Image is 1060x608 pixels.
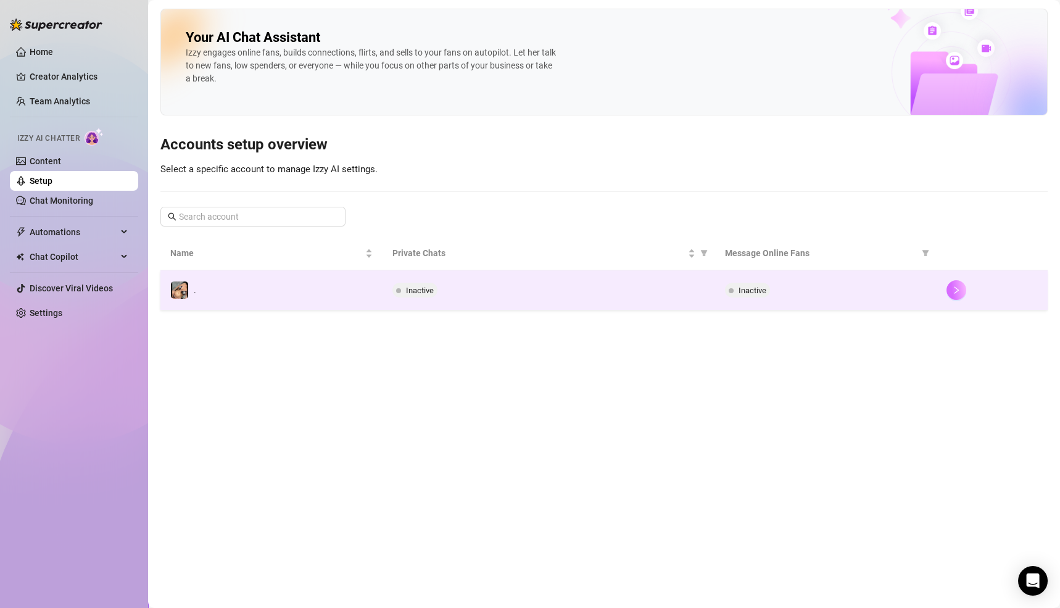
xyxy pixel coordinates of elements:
[160,135,1048,155] h3: Accounts setup overview
[952,286,961,294] span: right
[194,285,196,295] span: .
[160,164,378,175] span: Select a specific account to manage Izzy AI settings.
[171,281,188,299] img: .
[946,280,966,300] button: right
[725,246,917,260] span: Message Online Fans
[1018,566,1048,596] div: Open Intercom Messenger
[186,29,320,46] h2: Your AI Chat Assistant
[30,156,61,166] a: Content
[698,244,710,262] span: filter
[700,249,708,257] span: filter
[919,244,932,262] span: filter
[30,196,93,206] a: Chat Monitoring
[16,227,26,237] span: thunderbolt
[922,249,929,257] span: filter
[383,236,715,270] th: Private Chats
[170,246,363,260] span: Name
[17,133,80,144] span: Izzy AI Chatter
[406,286,434,295] span: Inactive
[160,236,383,270] th: Name
[30,96,90,106] a: Team Analytics
[392,246,685,260] span: Private Chats
[10,19,102,31] img: logo-BBDzfeDw.svg
[16,252,24,261] img: Chat Copilot
[30,222,117,242] span: Automations
[30,47,53,57] a: Home
[186,46,556,85] div: Izzy engages online fans, builds connections, flirts, and sells to your fans on autopilot. Let he...
[168,212,176,221] span: search
[30,247,117,267] span: Chat Copilot
[179,210,328,223] input: Search account
[30,283,113,293] a: Discover Viral Videos
[30,67,128,86] a: Creator Analytics
[30,308,62,318] a: Settings
[739,286,766,295] span: Inactive
[85,128,104,146] img: AI Chatter
[30,176,52,186] a: Setup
